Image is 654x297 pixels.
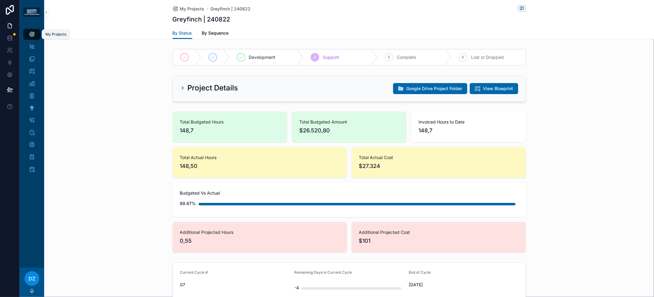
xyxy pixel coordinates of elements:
span: By Sequence [202,30,229,36]
span: 07 [180,282,290,288]
a: My Projects [173,6,205,12]
span: 5 [388,55,390,60]
h1: Greyfinch | 240822 [173,15,230,24]
span: $27.324 [359,162,518,170]
span: Current Cycle # [180,270,208,275]
span: Remaining Days in Current Cycle [294,270,352,275]
a: By Sequence [202,28,229,40]
span: Google Drive Project Folder [407,86,462,92]
img: App logo [23,8,40,17]
span: Invoiced Hours to Date [419,119,518,125]
div: -4 [294,282,299,294]
span: Total Budgeted Amount [299,119,399,125]
span: [DATE] [409,282,518,288]
span: 148,7 [180,126,280,135]
span: 0,55 [180,237,339,245]
div: scrollable content [20,25,44,183]
span: 4 [314,55,316,60]
span: 148,7 [419,126,518,135]
span: Complete [397,54,416,60]
span: Total Budgeted Hours [180,119,280,125]
a: By Status [173,28,192,39]
span: DZ [29,275,35,282]
span: Total Actual Hours [180,154,339,161]
div: 99.87% [180,197,196,210]
span: Development [249,54,276,60]
span: Additional Projected Hours [180,229,339,235]
span: End of Cycle [409,270,431,275]
button: Google Drive Project Folder [393,83,467,94]
button: View Blueprint [470,83,518,94]
span: Additional Projected Cost [359,229,518,235]
span: Support [323,54,339,60]
span: $26.520,80 [299,126,399,135]
span: 148,50 [180,162,339,170]
span: Lost or Dropped [471,54,504,60]
h2: Project Details [188,83,238,93]
span: View Blueprint [483,86,513,92]
span: Total Actual Cost [359,154,518,161]
span: My Projects [180,6,205,12]
span: 6 [462,55,464,60]
span: Budgeted Vs Actual [180,190,518,196]
span: By Status [173,30,192,36]
div: My Projects [45,32,66,37]
span: $101 [359,237,518,245]
a: Greyfinch | 240822 [211,6,251,12]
